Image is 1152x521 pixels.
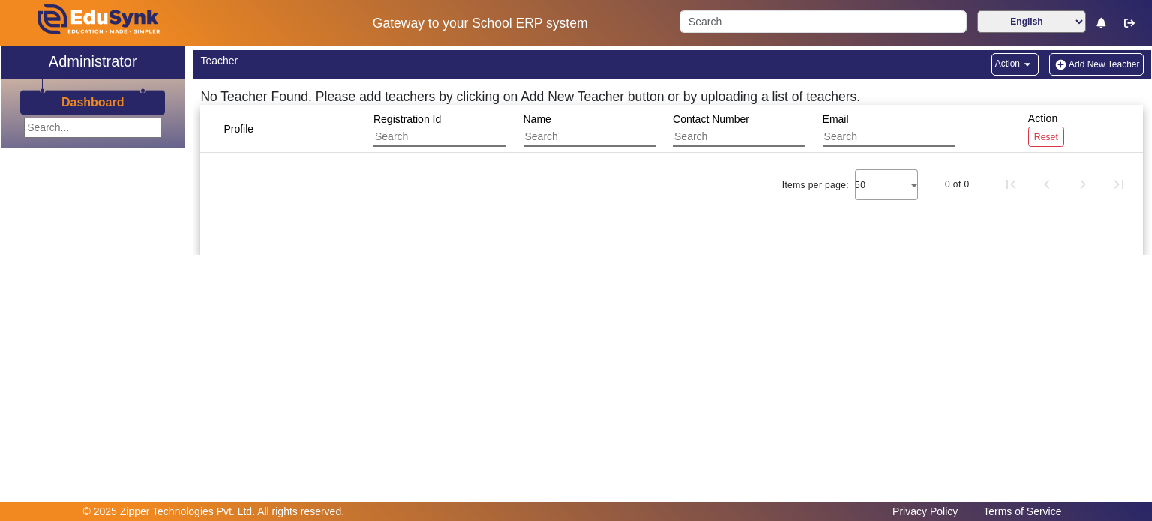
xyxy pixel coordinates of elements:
div: Contact Number [667,106,826,152]
a: Terms of Service [976,502,1069,521]
div: Action [1023,105,1069,152]
h5: No Teacher Found. Please add teachers by clicking on Add New Teacher button or by uploading a lis... [200,89,1143,105]
input: Search [679,10,966,33]
button: Last page [1101,166,1137,202]
div: Name [518,106,676,152]
button: Previous page [1029,166,1065,202]
button: Action [991,53,1039,76]
input: Search [673,127,807,147]
mat-icon: arrow_drop_down [1020,57,1035,72]
span: Email [823,113,849,125]
button: Add New Teacher [1049,53,1144,76]
img: add-new-student.png [1053,58,1069,71]
h2: Administrator [49,52,137,70]
button: Next page [1065,166,1101,202]
input: Search [523,127,658,147]
div: Profile [218,115,272,142]
div: Registration Id [368,106,526,152]
input: Search [373,127,508,147]
a: Dashboard [61,94,125,110]
h5: Gateway to your School ERP system [296,16,664,31]
span: Registration Id [373,113,441,125]
span: Name [523,113,551,125]
span: Profile [223,123,253,135]
h3: Dashboard [61,95,124,109]
div: Teacher [200,53,664,69]
div: Items per page: [782,178,849,193]
input: Search [823,127,957,147]
a: Administrator [1,46,184,79]
span: Contact Number [673,113,749,125]
p: © 2025 Zipper Technologies Pvt. Ltd. All rights reserved. [83,504,345,520]
input: Search... [24,118,161,138]
button: Reset [1028,127,1064,147]
a: Privacy Policy [885,502,965,521]
div: Email [817,106,976,152]
div: 0 of 0 [945,177,969,192]
button: First page [993,166,1029,202]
